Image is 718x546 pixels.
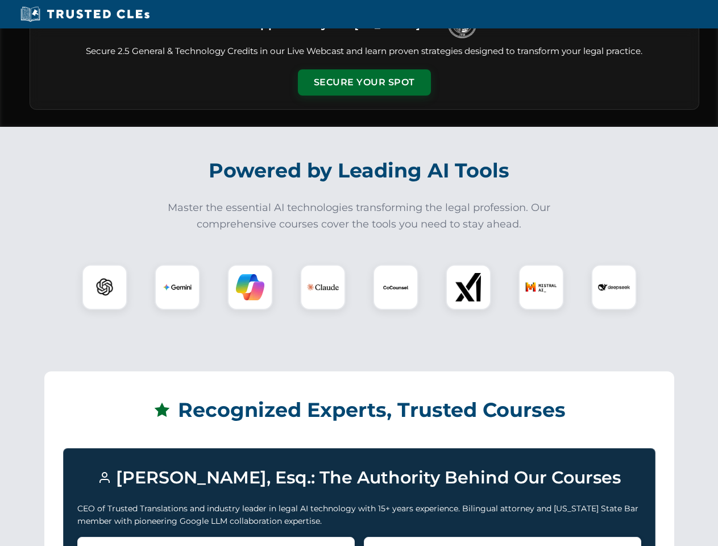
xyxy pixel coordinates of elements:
[77,462,641,493] h3: [PERSON_NAME], Esq.: The Authority Behind Our Courses
[163,273,192,301] img: Gemini Logo
[598,271,630,303] img: DeepSeek Logo
[307,271,339,303] img: Claude Logo
[446,264,491,310] div: xAI
[88,271,121,304] img: ChatGPT Logo
[518,264,564,310] div: Mistral AI
[373,264,418,310] div: CoCounsel
[298,69,431,96] button: Secure Your Spot
[227,264,273,310] div: Copilot
[160,200,558,233] p: Master the essential AI technologies transforming the legal profession. Our comprehensive courses...
[82,264,127,310] div: ChatGPT
[44,45,685,58] p: Secure 2.5 General & Technology Credits in our Live Webcast and learn proven strategies designed ...
[525,271,557,303] img: Mistral AI Logo
[63,390,655,430] h2: Recognized Experts, Trusted Courses
[454,273,483,301] img: xAI Logo
[591,264,637,310] div: DeepSeek
[155,264,200,310] div: Gemini
[381,273,410,301] img: CoCounsel Logo
[300,264,346,310] div: Claude
[236,273,264,301] img: Copilot Logo
[17,6,153,23] img: Trusted CLEs
[77,502,641,528] p: CEO of Trusted Translations and industry leader in legal AI technology with 15+ years experience....
[44,151,674,191] h2: Powered by Leading AI Tools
